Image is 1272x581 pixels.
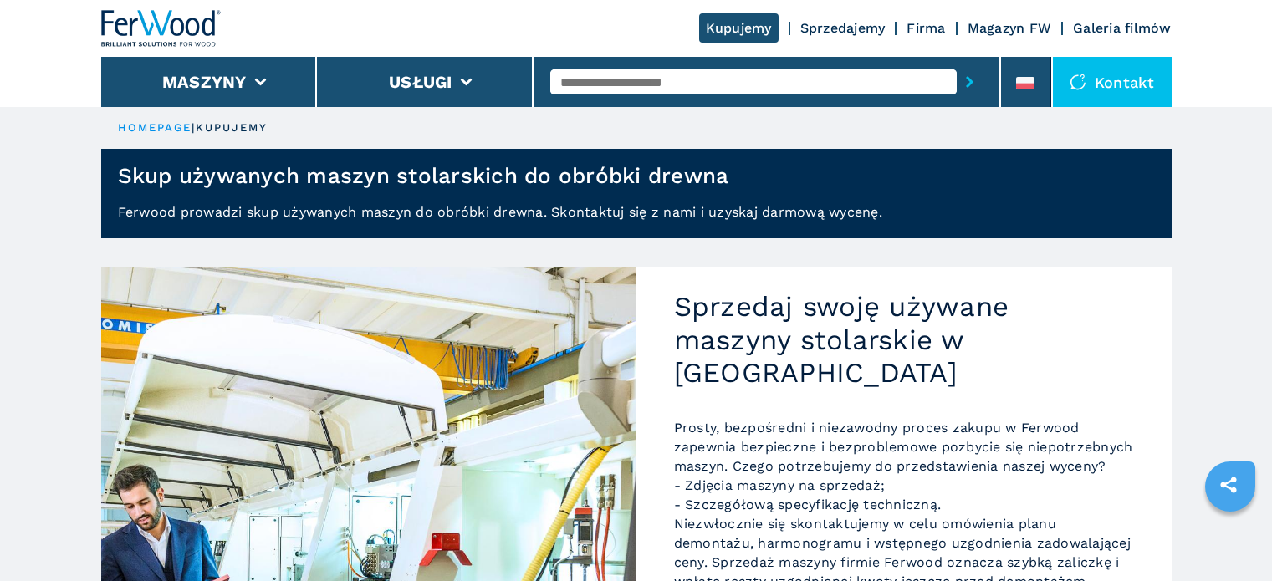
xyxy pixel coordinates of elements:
img: Ferwood [101,10,222,47]
a: HOMEPAGE [118,121,192,134]
a: Kupujemy [699,13,779,43]
a: Galeria filmów [1073,20,1172,36]
div: Kontakt [1053,57,1172,107]
span: | [192,121,195,134]
h2: Sprzedaj swoję używane maszyny stolarskie w [GEOGRAPHIC_DATA] [674,290,1134,390]
button: submit-button [957,63,983,101]
button: Maszyny [162,72,247,92]
button: Usługi [389,72,452,92]
p: kupujemy [196,120,268,135]
a: Firma [907,20,945,36]
img: Kontakt [1070,74,1086,90]
h1: Skup używanych maszyn stolarskich do obróbki drewna [118,162,729,189]
a: Magazyn FW [968,20,1052,36]
iframe: Chat [1201,506,1259,568]
a: Sprzedajemy [800,20,886,36]
p: Ferwood prowadzi skup używanych maszyn do obróbki drewna. Skontaktuj się z nami i uzyskaj darmową... [101,202,1172,238]
a: sharethis [1208,464,1249,506]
